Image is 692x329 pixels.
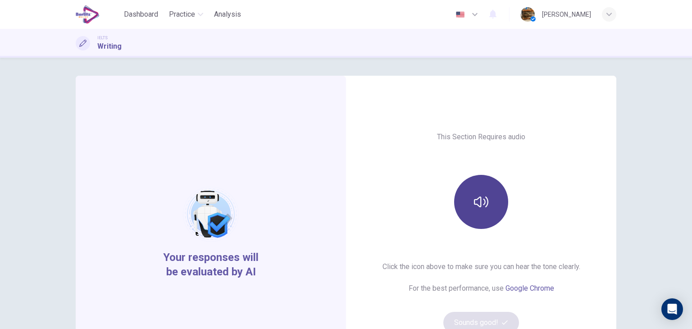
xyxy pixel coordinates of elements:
h6: This Section Requires audio [437,132,525,142]
div: Open Intercom Messenger [661,298,683,320]
img: en [455,11,466,18]
span: Analysis [214,9,241,20]
h6: Click the icon above to make sure you can hear the tone clearly. [382,261,580,272]
button: Analysis [210,6,245,23]
span: Practice [169,9,195,20]
img: EduSynch logo [76,5,100,23]
a: EduSynch logo [76,5,120,23]
span: IELTS [97,35,108,41]
span: Your responses will be evaluated by AI [156,250,266,279]
span: Dashboard [124,9,158,20]
h1: Writing [97,41,122,52]
img: robot icon [182,186,239,243]
div: [PERSON_NAME] [542,9,591,20]
a: Google Chrome [505,284,554,292]
button: Dashboard [120,6,162,23]
img: Profile picture [520,7,535,22]
button: Practice [165,6,207,23]
h6: For the best performance, use [409,283,554,294]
